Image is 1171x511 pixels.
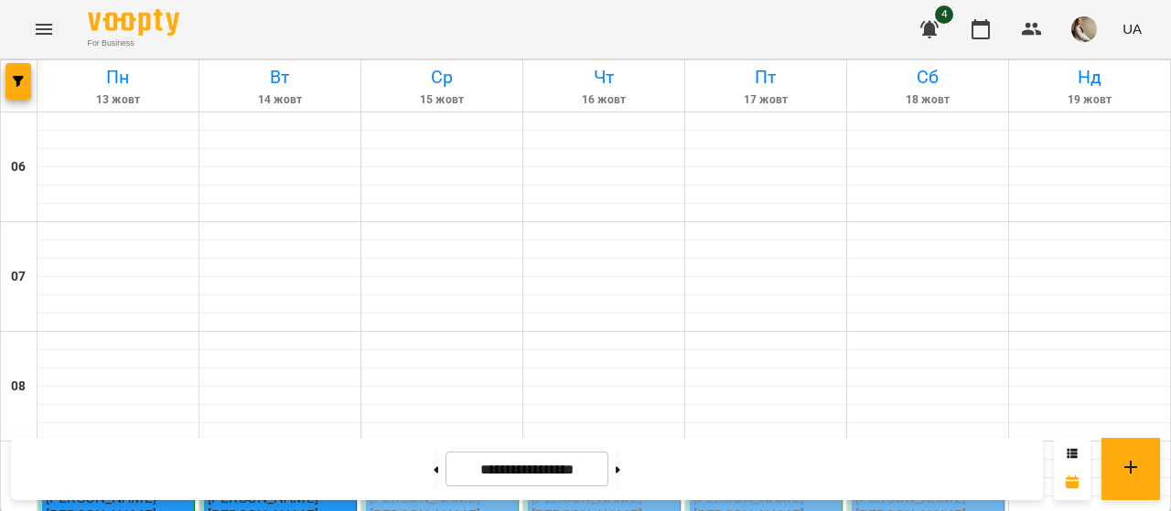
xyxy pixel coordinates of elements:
h6: 07 [11,267,26,287]
button: UA [1115,12,1149,46]
button: Menu [22,7,66,51]
h6: 17 жовт [688,91,843,109]
h6: 19 жовт [1012,91,1167,109]
h6: 06 [11,157,26,177]
h6: Нд [1012,63,1167,91]
h6: 16 жовт [526,91,682,109]
h6: 13 жовт [40,91,196,109]
img: 3379ed1806cda47daa96bfcc4923c7ab.jpg [1071,16,1097,42]
h6: Пт [688,63,843,91]
span: 4 [935,5,953,24]
img: Voopty Logo [88,9,179,36]
h6: Вт [202,63,358,91]
h6: 14 жовт [202,91,358,109]
span: For Business [88,37,179,49]
h6: 08 [11,377,26,397]
h6: Сб [850,63,1005,91]
h6: 18 жовт [850,91,1005,109]
h6: Пн [40,63,196,91]
span: UA [1123,19,1142,38]
h6: 15 жовт [364,91,520,109]
h6: Чт [526,63,682,91]
h6: Ср [364,63,520,91]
